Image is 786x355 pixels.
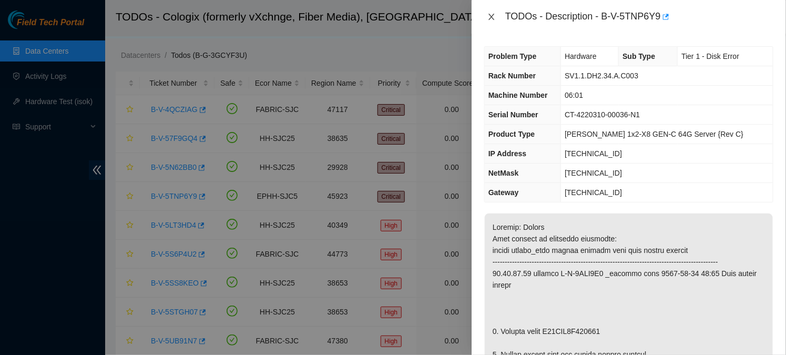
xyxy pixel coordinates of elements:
[565,130,743,138] span: [PERSON_NAME] 1x2-X8 GEN-C 64G Server {Rev C}
[565,52,597,60] span: Hardware
[565,188,622,197] span: [TECHNICAL_ID]
[505,8,773,25] div: TODOs - Description - B-V-5TNP6Y9
[681,52,739,60] span: Tier 1 - Disk Error
[488,91,548,99] span: Machine Number
[488,52,537,60] span: Problem Type
[488,169,519,177] span: NetMask
[565,72,638,80] span: SV1.1.DH2.34.A.C003
[488,130,535,138] span: Product Type
[488,188,519,197] span: Gateway
[488,149,526,158] span: IP Address
[565,110,640,119] span: CT-4220310-00036-N1
[488,72,536,80] span: Rack Number
[484,12,499,22] button: Close
[487,13,496,21] span: close
[565,169,622,177] span: [TECHNICAL_ID]
[565,149,622,158] span: [TECHNICAL_ID]
[565,91,583,99] span: 06:01
[488,110,538,119] span: Serial Number
[622,52,655,60] span: Sub Type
